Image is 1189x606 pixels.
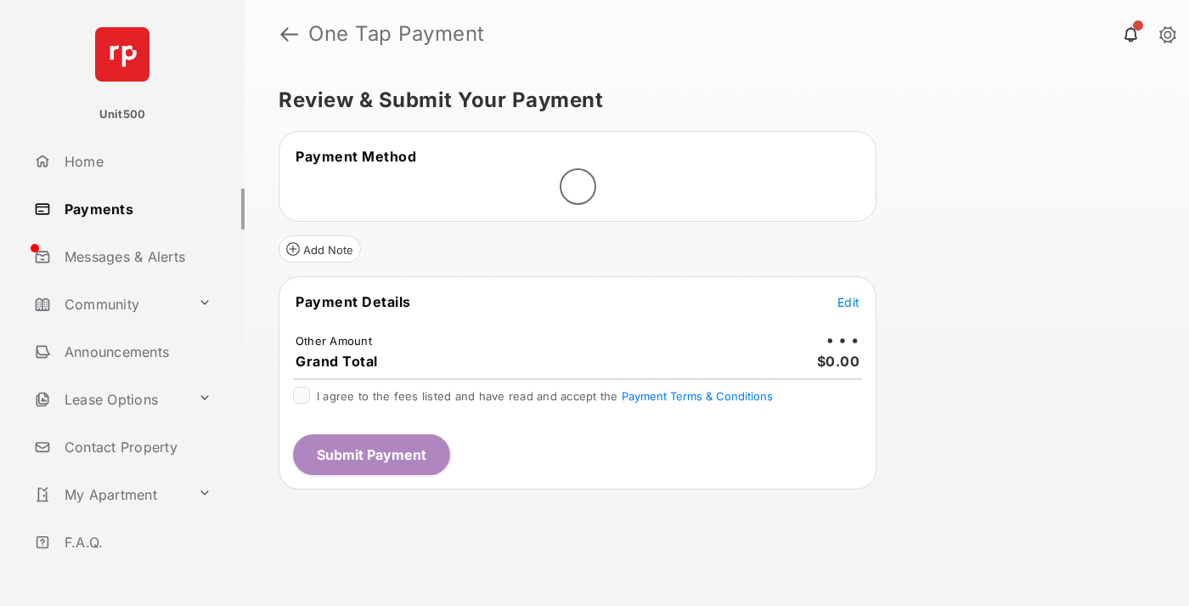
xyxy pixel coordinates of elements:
[95,27,149,82] img: svg+xml;base64,PHN2ZyB4bWxucz0iaHR0cDovL3d3dy53My5vcmcvMjAwMC9zdmciIHdpZHRoPSI2NCIgaGVpZ2h0PSI2NC...
[27,284,191,325] a: Community
[27,236,245,277] a: Messages & Alerts
[295,333,373,348] td: Other Amount
[296,148,416,165] span: Payment Method
[837,295,859,309] span: Edit
[99,106,146,123] p: Unit500
[308,24,485,44] strong: One Tap Payment
[27,474,191,515] a: My Apartment
[27,427,245,467] a: Contact Property
[296,353,378,370] span: Grand Total
[293,434,450,475] button: Submit Payment
[279,90,1141,110] h5: Review & Submit Your Payment
[296,293,411,310] span: Payment Details
[279,235,361,263] button: Add Note
[27,331,245,372] a: Announcements
[817,353,860,370] span: $0.00
[27,141,245,182] a: Home
[27,379,191,420] a: Lease Options
[622,389,773,403] button: I agree to the fees listed and have read and accept the
[27,189,245,229] a: Payments
[27,522,245,563] a: F.A.Q.
[317,389,773,403] span: I agree to the fees listed and have read and accept the
[837,293,859,310] button: Edit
